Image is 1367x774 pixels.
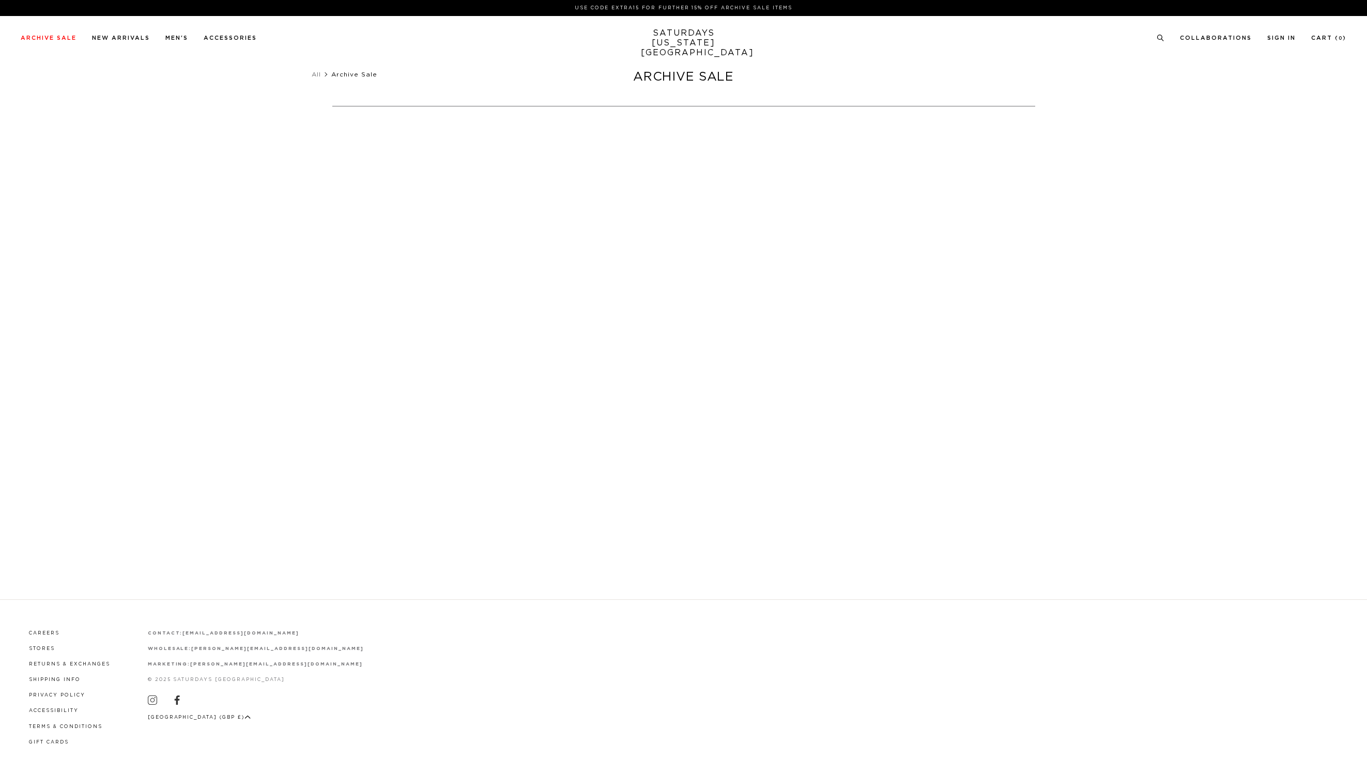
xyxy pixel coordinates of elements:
p: © 2025 Saturdays [GEOGRAPHIC_DATA] [148,676,364,684]
a: Cart (0) [1311,35,1346,41]
strong: marketing: [148,662,191,667]
a: Terms & Conditions [29,724,102,729]
a: Stores [29,646,55,651]
a: Sign In [1267,35,1296,41]
a: Archive Sale [21,35,76,41]
a: Gift Cards [29,740,69,745]
a: [PERSON_NAME][EMAIL_ADDRESS][DOMAIN_NAME] [190,662,362,667]
a: Accessibility [29,708,79,713]
a: New Arrivals [92,35,150,41]
span: Archive Sale [331,71,377,78]
a: SATURDAYS[US_STATE][GEOGRAPHIC_DATA] [641,28,726,58]
a: All [312,71,321,78]
a: [EMAIL_ADDRESS][DOMAIN_NAME] [182,631,299,636]
small: 0 [1339,36,1343,41]
a: Returns & Exchanges [29,662,110,667]
a: Careers [29,631,59,636]
strong: wholesale: [148,646,192,651]
a: Collaborations [1180,35,1252,41]
a: Accessories [204,35,257,41]
p: Use Code EXTRA15 for Further 15% Off Archive Sale Items [25,4,1342,12]
strong: contact: [148,631,183,636]
a: Men's [165,35,188,41]
a: [PERSON_NAME][EMAIL_ADDRESS][DOMAIN_NAME] [191,646,363,651]
a: Shipping Info [29,677,81,682]
button: [GEOGRAPHIC_DATA] (GBP £) [148,714,251,721]
a: Privacy Policy [29,693,85,698]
